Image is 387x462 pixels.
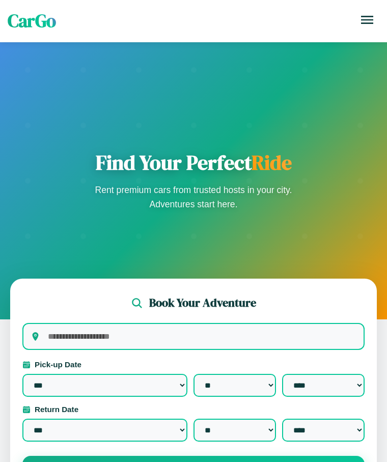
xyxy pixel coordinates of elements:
p: Rent premium cars from trusted hosts in your city. Adventures start here. [92,183,295,211]
span: CarGo [8,9,56,33]
h1: Find Your Perfect [92,150,295,175]
span: Ride [252,149,292,176]
label: Pick-up Date [22,360,365,369]
h2: Book Your Adventure [149,295,256,311]
label: Return Date [22,405,365,414]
